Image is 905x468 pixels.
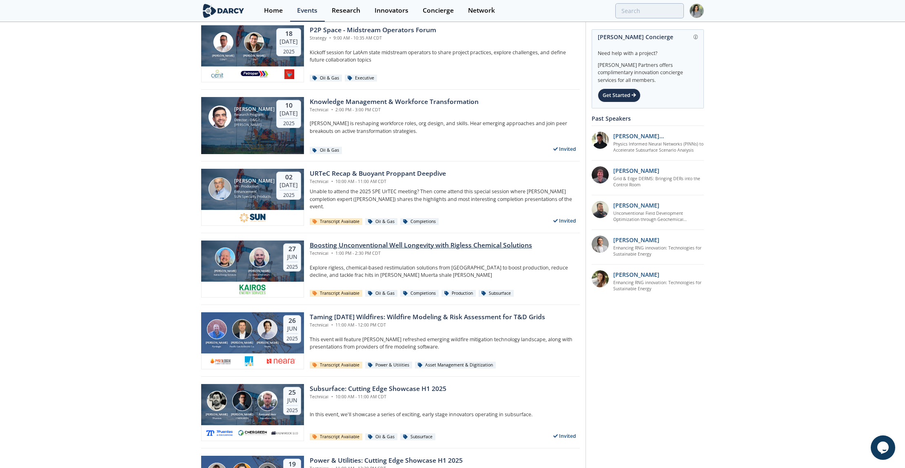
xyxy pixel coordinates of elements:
div: Production [441,290,476,297]
img: 1662564346840-petropar.png [240,69,268,79]
div: Oil & Gas [365,433,397,441]
div: 2025 [279,46,298,55]
img: logo-wide.svg [201,4,246,18]
span: • [328,35,332,41]
img: accc9a8e-a9c1-4d58-ae37-132228efcf55 [592,166,609,183]
span: • [330,394,334,400]
img: 1651874138865-Petroperu%20logo.jpeg [284,69,295,79]
div: [PERSON_NAME] [234,106,275,112]
div: [PERSON_NAME] [246,269,272,274]
img: Orlando Garzón [244,32,264,52]
a: Sami Sultan [PERSON_NAME] Research Program Director - O&G / Sustainability [PERSON_NAME] Partners... [201,97,580,154]
div: 7Puentes [204,417,229,420]
div: Subsurface: Cutting Edge Showcase H1 2025 [310,384,446,394]
span: • [330,322,334,328]
div: P2P Space - Midstream Operators Forum [310,25,436,35]
div: [PERSON_NAME] [213,269,238,274]
div: Home [264,7,283,14]
p: [PERSON_NAME] is reshaping workforce roles, org design, and skills. Hear emerging approaches and ... [310,120,580,135]
div: Events [297,7,317,14]
img: Sami Sultan [209,106,231,128]
div: 2025 [286,262,298,270]
div: 25 [286,389,298,397]
img: 1611670693018-kairoses.PNG [239,285,266,294]
a: Charly Lizarralde [PERSON_NAME] 7Puentes Ali Telmadarreie [PERSON_NAME] CNERGREEN Åsmund Heir Åsm... [201,384,580,441]
p: [PERSON_NAME] [613,201,659,210]
div: 18 [279,30,298,38]
div: Completions [400,290,439,297]
span: • [330,250,334,256]
div: Oil & Gas [365,218,397,225]
div: [PERSON_NAME] [234,178,275,184]
p: [PERSON_NAME] [PERSON_NAME] [613,132,704,140]
div: Network [468,7,495,14]
p: [PERSON_NAME] [613,236,659,244]
div: Neara [255,345,280,348]
p: [PERSON_NAME] [613,166,659,175]
img: information.svg [694,35,698,39]
img: Charly Lizarralde [207,391,227,411]
img: Kevin Johnson [232,319,252,339]
div: Research [332,7,360,14]
div: 2025 [279,118,298,126]
div: 27 [286,245,298,253]
div: Power & Utilities: Cutting Edge Showcase H1 2025 [310,456,463,466]
div: [DATE] [279,38,298,45]
div: Completions [400,218,439,225]
div: [PERSON_NAME] Partners offers complimentary innovation concierge services for all members. [598,57,698,84]
div: CENIT [242,58,266,61]
div: Past Speakers [592,111,704,126]
p: Unable to attend the 2025 SPE UrTEC meeting? Then come attend this special session where [PERSON_... [310,188,580,210]
img: Ali Telmadarreie [232,391,252,411]
div: [PERSON_NAME] [204,341,229,345]
div: SUN Specialty Products [234,194,275,199]
img: Profile [690,4,704,18]
iframe: chat widget [871,435,897,460]
div: Invited [550,431,580,441]
img: ragnarockgeo.com.png [271,428,300,438]
div: Executive [345,75,377,82]
a: Physics Informed Neural Networks (PINNs) to Accelerate Subsurface Scenario Analysis [613,141,704,154]
div: Åsmund Heir [255,413,280,417]
div: Knowledge Management & Workforce Transformation [310,97,479,107]
div: Invited [550,144,580,154]
div: [PERSON_NAME] [242,54,266,58]
div: Transcript Available [310,218,362,225]
div: Subsurface [400,433,435,441]
div: Pacific Gas & Electric Co. [229,345,255,348]
div: Oil & Gas [310,75,342,82]
div: Technical 1:00 PM - 2:30 PM CDT [310,250,532,257]
img: 2k2ez1SvSiOh3gKHmcgF [592,201,609,218]
img: Michael Scott [257,319,277,339]
div: [DATE] [279,181,298,189]
div: Technical 10:00 AM - 11:00 AM CDT [310,394,446,400]
div: CNERGREEN [229,417,255,420]
a: Matt Thompson [PERSON_NAME] ​Pyrologix Kevin Johnson [PERSON_NAME] Pacific Gas & Electric Co. Mic... [201,312,580,369]
div: Power & Utilities [365,362,412,369]
div: Kairos Energy Services [213,273,238,276]
img: Harold Brannon [209,177,231,200]
img: Michael Lantz [215,247,235,267]
p: Kickoff session for LatAm state midstream operators to share project practices, explore challenge... [310,49,580,64]
div: Technical 11:00 AM - 12:00 PM CDT [310,322,545,329]
div: [PERSON_NAME] Partners [234,122,275,128]
img: 1658669347520-Cnergreen-Logo-Large-768x154.png [238,428,267,438]
a: Grid & Edge DERMS: Bringing DERs into the Control Room [613,176,704,189]
div: Jun [286,325,298,332]
img: 1674756284355-Neara_MLR-Red-RGB.png [267,356,295,366]
div: Research Program Director - O&G / Sustainability [234,112,275,122]
div: Technical 10:00 AM - 11:00 AM CDT [310,179,446,185]
a: Michael Lantz [PERSON_NAME] Kairos Energy Services Russell Ehlinger [PERSON_NAME] Occidental Petr... [201,241,580,298]
div: Oil & Gas [310,147,342,154]
div: Transcript Available [310,433,362,441]
div: 10 [279,102,298,110]
div: Jun [286,397,298,404]
img: 1616524801804-PG%26E.png [244,356,254,366]
div: [PERSON_NAME] [229,413,255,417]
img: Alfonso Araujo Trujillo [213,32,233,52]
div: 2025 [279,190,298,198]
img: 9a48923c-e980-4caf-ac3e-29258fc8c0e3 [205,428,234,438]
p: Explore rigless, chemical-based restimulation solutions from [GEOGRAPHIC_DATA] to boost productio... [310,264,580,279]
div: Strategy 9:00 AM - 10:35 AM CDT [310,35,436,42]
img: b2925795-2052-41ce-a4c1-4d96fd65874e [239,213,266,223]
